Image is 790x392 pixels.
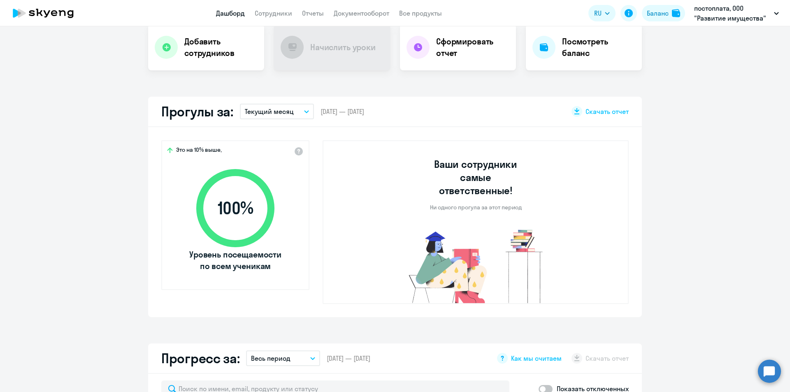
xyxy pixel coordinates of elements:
[393,227,558,303] img: no-truants
[240,104,314,119] button: Текущий месяц
[334,9,389,17] a: Документооборот
[647,8,669,18] div: Баланс
[511,354,562,363] span: Как мы считаем
[302,9,324,17] a: Отчеты
[436,36,509,59] h4: Сформировать отчет
[251,353,290,363] p: Весь период
[694,3,771,23] p: постоплата, ООО "Развитие имущества" (РУСВАТА)
[399,9,442,17] a: Все продукты
[216,9,245,17] a: Дашборд
[423,158,529,197] h3: Ваши сотрудники самые ответственные!
[562,36,635,59] h4: Посмотреть баланс
[161,103,233,120] h2: Прогулы за:
[321,107,364,116] span: [DATE] — [DATE]
[642,5,685,21] button: Балансbalance
[161,350,239,366] h2: Прогресс за:
[245,107,294,116] p: Текущий месяц
[255,9,292,17] a: Сотрудники
[246,350,320,366] button: Весь период
[672,9,680,17] img: balance
[188,198,283,218] span: 100 %
[176,146,222,156] span: Это на 10% выше,
[588,5,616,21] button: RU
[310,42,376,53] h4: Начислить уроки
[430,204,522,211] p: Ни одного прогула за этот период
[594,8,602,18] span: RU
[184,36,258,59] h4: Добавить сотрудников
[327,354,370,363] span: [DATE] — [DATE]
[690,3,783,23] button: постоплата, ООО "Развитие имущества" (РУСВАТА)
[586,107,629,116] span: Скачать отчет
[188,249,283,272] span: Уровень посещаемости по всем ученикам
